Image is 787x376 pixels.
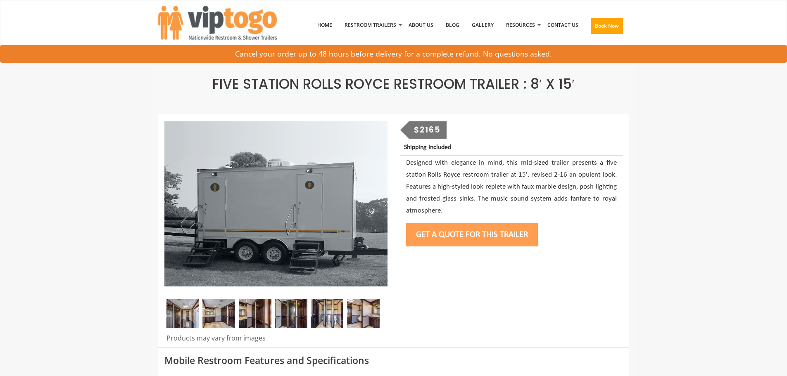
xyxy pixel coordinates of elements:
[406,230,538,239] a: Get a Quote for this Trailer
[275,299,307,328] img: Restroom Trailer
[212,74,575,94] span: Five Station Rolls Royce Restroom Trailer : 8′ x 15′
[311,4,338,47] a: Home
[409,121,447,139] div: $2165
[591,18,623,34] button: Book Now
[347,299,380,328] img: Restroom Trailer
[500,4,541,47] a: Resources
[585,4,629,52] a: Book Now
[239,299,271,328] img: Restroom Trailer
[311,299,343,328] img: Restroom Trailer
[164,121,388,286] img: Full view of five station restroom trailer with two separate doors for men and women
[406,157,617,217] p: Designed with elegance in mind, this mid-sized trailer presents a five station Rolls Royce restro...
[164,355,623,366] h3: Mobile Restroom Features and Specifications
[158,6,277,40] img: VIPTOGO
[541,4,585,47] a: Contact Us
[406,223,538,246] button: Get a Quote for this Trailer
[166,299,199,328] img: Restroom Trailer
[466,4,500,47] a: Gallery
[404,142,623,153] p: Shipping Included
[202,299,235,328] img: Restroom trailer rental
[338,4,402,47] a: Restroom Trailers
[402,4,440,47] a: About Us
[440,4,466,47] a: Blog
[164,333,388,348] div: Products may vary from images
